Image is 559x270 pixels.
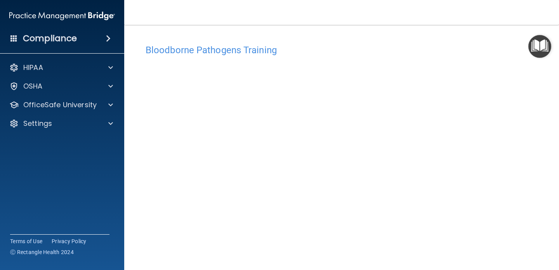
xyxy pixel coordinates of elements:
h4: Bloodborne Pathogens Training [146,45,538,55]
a: Terms of Use [10,237,42,245]
button: Open Resource Center [528,35,551,58]
img: PMB logo [9,8,115,24]
p: Settings [23,119,52,128]
span: Ⓒ Rectangle Health 2024 [10,248,74,256]
a: HIPAA [9,63,113,72]
a: OfficeSafe University [9,100,113,110]
p: OSHA [23,82,43,91]
a: OSHA [9,82,113,91]
p: HIPAA [23,63,43,72]
p: OfficeSafe University [23,100,97,110]
a: Settings [9,119,113,128]
h4: Compliance [23,33,77,44]
a: Privacy Policy [52,237,87,245]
